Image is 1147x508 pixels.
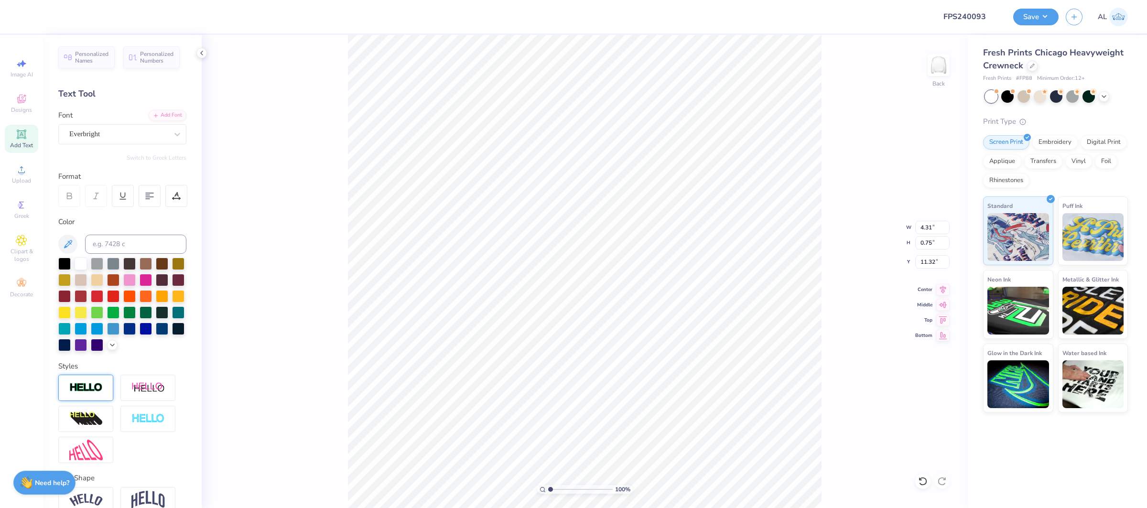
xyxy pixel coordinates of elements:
[915,286,932,293] span: Center
[149,110,186,121] div: Add Font
[58,171,187,182] div: Format
[1098,11,1107,22] span: AL
[1062,287,1124,335] img: Metallic & Glitter Ink
[915,302,932,308] span: Middle
[5,248,38,263] span: Clipart & logos
[1095,154,1117,169] div: Foil
[12,177,31,184] span: Upload
[983,173,1029,188] div: Rhinestones
[987,201,1013,211] span: Standard
[987,274,1011,284] span: Neon Ink
[987,348,1042,358] span: Glow in the Dark Ink
[14,212,29,220] span: Greek
[915,317,932,324] span: Top
[1065,154,1092,169] div: Vinyl
[983,116,1128,127] div: Print Type
[1024,154,1062,169] div: Transfers
[1062,213,1124,261] img: Puff Ink
[58,361,186,372] div: Styles
[35,478,69,487] strong: Need help?
[983,47,1124,71] span: Fresh Prints Chicago Heavyweight Crewneck
[131,382,165,394] img: Shadow
[10,141,33,149] span: Add Text
[1013,9,1059,25] button: Save
[915,332,932,339] span: Bottom
[1016,75,1032,83] span: # FP88
[1098,8,1128,26] a: AL
[983,135,1029,150] div: Screen Print
[11,71,33,78] span: Image AI
[1081,135,1127,150] div: Digital Print
[11,106,32,114] span: Designs
[127,154,186,162] button: Switch to Greek Letters
[58,87,186,100] div: Text Tool
[58,110,73,121] label: Font
[1109,8,1128,26] img: Angela Legaspi
[1062,360,1124,408] img: Water based Ink
[1032,135,1078,150] div: Embroidery
[929,55,948,75] img: Back
[983,75,1011,83] span: Fresh Prints
[75,51,109,64] span: Personalized Names
[932,79,945,88] div: Back
[85,235,186,254] input: e.g. 7428 c
[10,291,33,298] span: Decorate
[936,7,1006,26] input: Untitled Design
[1062,274,1119,284] span: Metallic & Glitter Ink
[987,287,1049,335] img: Neon Ink
[987,213,1049,261] img: Standard
[69,411,103,427] img: 3d Illusion
[131,413,165,424] img: Negative Space
[983,154,1021,169] div: Applique
[58,216,186,227] div: Color
[1062,201,1082,211] span: Puff Ink
[1062,348,1106,358] span: Water based Ink
[140,51,174,64] span: Personalized Numbers
[615,485,630,494] span: 100 %
[58,473,186,484] div: Text Shape
[1037,75,1085,83] span: Minimum Order: 12 +
[69,494,103,507] img: Arc
[69,382,103,393] img: Stroke
[69,440,103,460] img: Free Distort
[987,360,1049,408] img: Glow in the Dark Ink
